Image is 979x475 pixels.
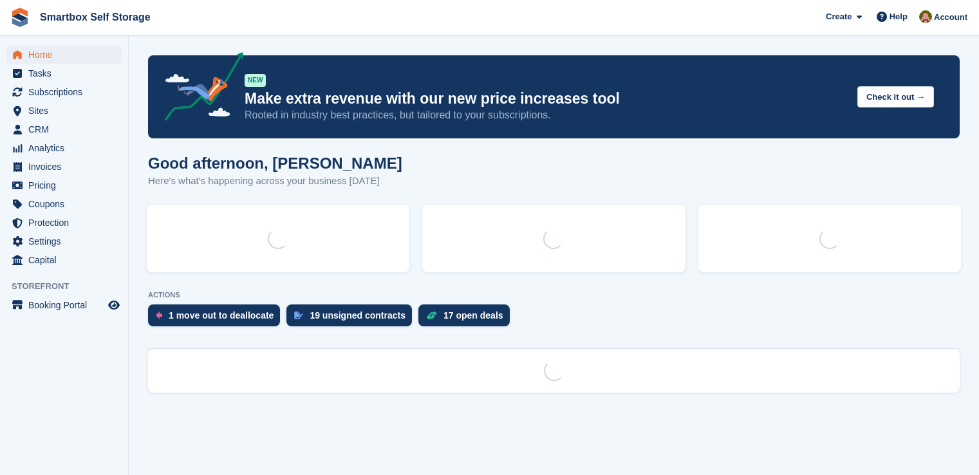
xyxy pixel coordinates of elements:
a: menu [6,195,122,213]
img: move_outs_to_deallocate_icon-f764333ba52eb49d3ac5e1228854f67142a1ed5810a6f6cc68b1a99e826820c5.svg [156,312,162,319]
img: price-adjustments-announcement-icon-8257ccfd72463d97f412b2fc003d46551f7dbcb40ab6d574587a9cd5c0d94... [154,52,244,126]
span: Invoices [28,158,106,176]
a: menu [6,296,122,314]
span: Tasks [28,64,106,82]
div: 1 move out to deallocate [169,310,274,321]
a: 1 move out to deallocate [148,304,286,333]
div: 17 open deals [443,310,503,321]
a: menu [6,232,122,250]
span: Pricing [28,176,106,194]
a: Preview store [106,297,122,313]
a: menu [6,214,122,232]
img: Alex Selenitsas [919,10,932,23]
span: Capital [28,251,106,269]
img: deal-1b604bf984904fb50ccaf53a9ad4b4a5d6e5aea283cecdc64d6e3604feb123c2.svg [426,311,437,320]
a: menu [6,176,122,194]
button: Check it out → [857,86,934,107]
a: menu [6,102,122,120]
span: Protection [28,214,106,232]
p: Here's what's happening across your business [DATE] [148,174,402,189]
a: 17 open deals [418,304,516,333]
p: ACTIONS [148,291,960,299]
a: menu [6,158,122,176]
span: Create [826,10,852,23]
a: menu [6,64,122,82]
span: Settings [28,232,106,250]
a: menu [6,251,122,269]
span: Subscriptions [28,83,106,101]
div: 19 unsigned contracts [310,310,406,321]
img: contract_signature_icon-13c848040528278c33f63329250d36e43548de30e8caae1d1a13099fd9432cc5.svg [294,312,303,319]
span: Account [934,11,967,24]
a: Smartbox Self Storage [35,6,156,28]
img: stora-icon-8386f47178a22dfd0bd8f6a31ec36ba5ce8667c1dd55bd0f319d3a0aa187defe.svg [10,8,30,27]
a: 19 unsigned contracts [286,304,418,333]
a: menu [6,46,122,64]
span: Analytics [28,139,106,157]
p: Make extra revenue with our new price increases tool [245,89,847,108]
span: Sites [28,102,106,120]
h1: Good afternoon, [PERSON_NAME] [148,154,402,172]
span: Coupons [28,195,106,213]
span: Home [28,46,106,64]
span: Help [890,10,908,23]
a: menu [6,139,122,157]
a: menu [6,120,122,138]
span: CRM [28,120,106,138]
a: menu [6,83,122,101]
p: Rooted in industry best practices, but tailored to your subscriptions. [245,108,847,122]
span: Storefront [12,280,128,293]
span: Booking Portal [28,296,106,314]
div: NEW [245,74,266,87]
